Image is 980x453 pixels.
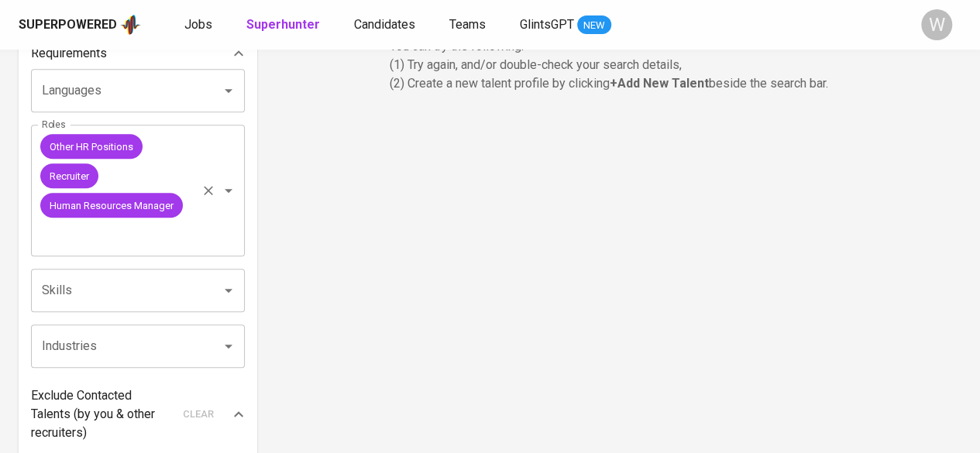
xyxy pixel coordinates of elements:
span: Jobs [184,17,212,32]
div: Exclude Contacted Talents (by you & other recruiters)clear [31,386,245,442]
span: Teams [449,17,486,32]
span: Human Resources Manager [40,198,183,213]
a: Jobs [184,15,215,35]
a: Superhunter [246,15,323,35]
span: Candidates [354,17,415,32]
button: Clear [198,180,219,201]
div: Other HR Positions [40,134,143,159]
span: GlintsGPT [520,17,574,32]
button: Open [218,180,239,201]
p: (1) Try again, and/or double-check your search details, [390,56,854,74]
p: (2) Create a new talent profile by clicking beside the search bar. [390,74,854,93]
button: Open [218,335,239,357]
div: W [921,9,952,40]
div: Requirements [31,38,245,69]
a: Candidates [354,15,418,35]
span: NEW [577,18,611,33]
a: Teams [449,15,489,35]
b: Superhunter [246,17,320,32]
button: Open [218,80,239,101]
div: Recruiter [40,163,98,188]
a: GlintsGPT NEW [520,15,611,35]
span: Recruiter [40,169,98,184]
a: Superpoweredapp logo [19,13,141,36]
span: Other HR Positions [40,139,143,154]
p: Exclude Contacted Talents (by you & other recruiters) [31,386,174,442]
p: Requirements [31,44,107,63]
img: app logo [120,13,141,36]
button: Open [218,280,239,301]
b: + Add New Talent [610,76,709,91]
div: Superpowered [19,16,117,34]
div: Human Resources Manager [40,193,183,218]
